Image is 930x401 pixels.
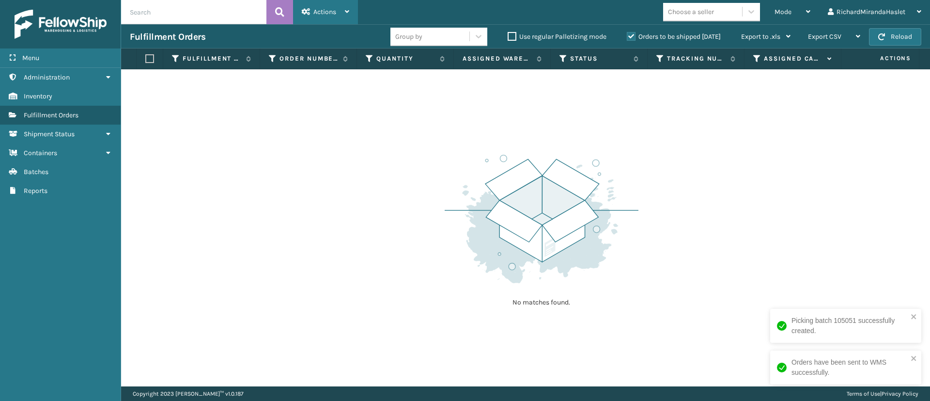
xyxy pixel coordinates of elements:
[22,54,39,62] span: Menu
[668,7,714,17] div: Choose a seller
[911,354,917,364] button: close
[24,130,75,138] span: Shipment Status
[627,32,721,41] label: Orders to be shipped [DATE]
[808,32,841,41] span: Export CSV
[395,32,422,42] div: Group by
[764,54,822,63] label: Assigned Carrier Service
[508,32,606,41] label: Use regular Palletizing mode
[376,54,435,63] label: Quantity
[15,10,107,39] img: logo
[313,8,336,16] span: Actions
[911,313,917,322] button: close
[24,73,70,81] span: Administration
[667,54,726,63] label: Tracking Number
[850,50,917,66] span: Actions
[570,54,629,63] label: Status
[24,92,52,100] span: Inventory
[869,28,921,46] button: Reload
[775,8,791,16] span: Mode
[741,32,780,41] span: Export to .xls
[24,149,57,157] span: Containers
[183,54,241,63] label: Fulfillment Order Id
[463,54,532,63] label: Assigned Warehouse
[791,357,908,378] div: Orders have been sent to WMS successfully.
[279,54,338,63] label: Order Number
[133,386,244,401] p: Copyright 2023 [PERSON_NAME]™ v 1.0.187
[130,31,205,43] h3: Fulfillment Orders
[24,187,47,195] span: Reports
[791,316,908,336] div: Picking batch 105051 successfully created.
[24,168,48,176] span: Batches
[24,111,78,119] span: Fulfillment Orders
